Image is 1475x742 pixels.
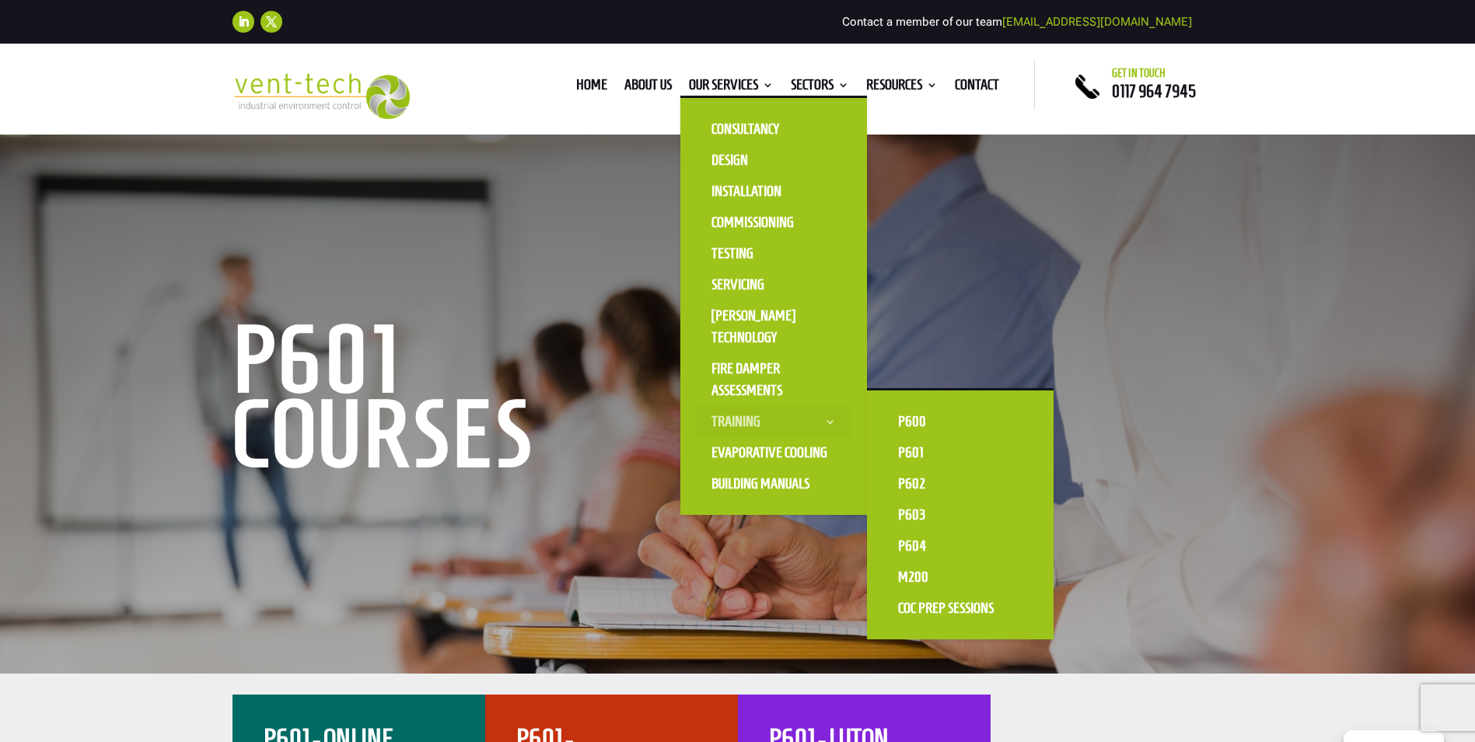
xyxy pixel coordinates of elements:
[232,73,411,119] img: 2023-09-27T08_35_16.549ZVENT-TECH---Clear-background
[866,79,938,96] a: Resources
[696,207,851,238] a: Commissioning
[696,114,851,145] a: Consultancy
[696,269,851,300] a: Servicing
[696,437,851,468] a: Evaporative Cooling
[696,468,851,499] a: Building Manuals
[1112,82,1196,100] a: 0117 964 7945
[1002,15,1192,29] a: [EMAIL_ADDRESS][DOMAIN_NAME]
[883,562,1038,593] a: M200
[1112,67,1166,79] span: Get in touch
[955,79,999,96] a: Contact
[791,79,849,96] a: Sectors
[696,238,851,269] a: Testing
[624,79,672,96] a: About us
[883,468,1038,499] a: P602
[883,593,1038,624] a: CoC Prep Sessions
[576,79,607,96] a: Home
[696,145,851,176] a: Design
[260,11,282,33] a: Follow on X
[883,406,1038,437] a: P600
[696,353,851,406] a: Fire Damper Assessments
[696,406,851,437] a: Training
[232,322,707,479] h1: P601 Courses
[883,437,1038,468] a: P601
[232,11,254,33] a: Follow on LinkedIn
[696,300,851,353] a: [PERSON_NAME] Technology
[689,79,774,96] a: Our Services
[883,499,1038,530] a: P603
[696,176,851,207] a: Installation
[842,15,1192,29] span: Contact a member of our team
[883,530,1038,562] a: P604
